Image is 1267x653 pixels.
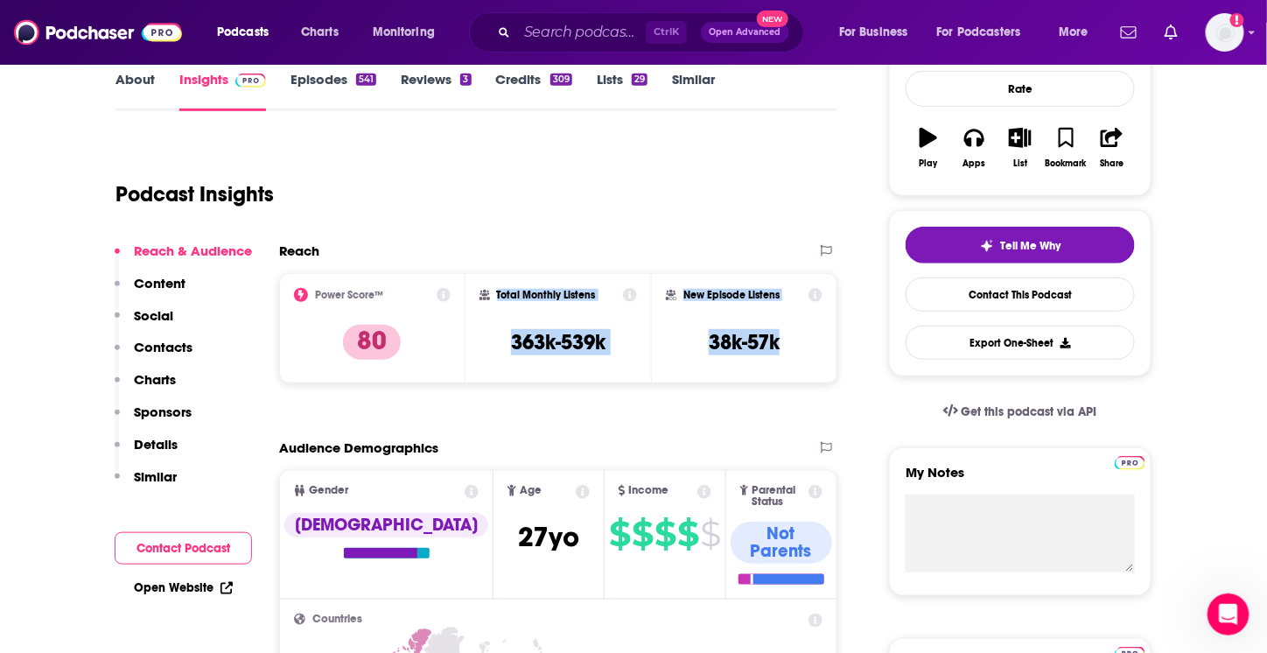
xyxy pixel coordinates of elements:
[14,16,182,49] img: Podchaser - Follow, Share and Rate Podcasts
[1046,158,1087,169] div: Bookmark
[373,20,435,45] span: Monitoring
[677,520,698,548] span: $
[709,28,781,37] span: Open Advanced
[757,11,788,27] span: New
[179,71,266,111] a: InsightsPodchaser Pro
[460,74,471,86] div: 3
[980,239,994,253] img: tell me why sparkle
[401,71,471,111] a: Reviews3
[629,485,669,496] span: Income
[518,520,579,554] span: 27 yo
[134,404,192,420] p: Sponsors
[115,371,176,404] button: Charts
[115,181,274,207] h1: Podcast Insights
[134,468,177,485] p: Similar
[360,18,458,46] button: open menu
[290,71,376,111] a: Episodes541
[701,22,789,43] button: Open AdvancedNew
[997,116,1043,179] button: List
[115,275,185,307] button: Content
[550,74,572,86] div: 309
[1046,18,1110,46] button: open menu
[496,71,572,111] a: Credits309
[134,275,185,291] p: Content
[906,227,1135,263] button: tell me why sparkleTell Me Why
[134,436,178,453] p: Details
[1115,456,1145,470] img: Podchaser Pro
[906,71,1135,107] div: Rate
[632,520,653,548] span: $
[1059,20,1088,45] span: More
[827,18,930,46] button: open menu
[290,18,349,46] a: Charts
[517,18,646,46] input: Search podcasts, credits, & more...
[1207,593,1249,635] iframe: Intercom live chat
[1043,116,1088,179] button: Bookmark
[134,242,252,259] p: Reach & Audience
[937,20,1021,45] span: For Podcasters
[646,21,687,44] span: Ctrl K
[1206,13,1244,52] button: Show profile menu
[731,522,832,564] div: Not Parents
[951,116,997,179] button: Apps
[115,532,252,565] button: Contact Podcast
[309,485,348,496] span: Gender
[906,277,1135,312] a: Contact This Podcast
[315,289,383,301] h2: Power Score™
[301,20,339,45] span: Charts
[217,20,269,45] span: Podcasts
[486,12,821,53] div: Search podcasts, credits, & more...
[279,439,438,456] h2: Audience Demographics
[511,329,605,355] h3: 363k-539k
[920,158,938,169] div: Play
[1206,13,1244,52] img: User Profile
[134,371,176,388] p: Charts
[1100,158,1123,169] div: Share
[205,18,291,46] button: open menu
[497,289,596,301] h2: Total Monthly Listens
[839,20,908,45] span: For Business
[134,339,192,355] p: Contacts
[115,339,192,371] button: Contacts
[235,74,266,88] img: Podchaser Pro
[312,614,362,625] span: Countries
[115,404,192,436] button: Sponsors
[597,71,647,111] a: Lists29
[700,520,720,548] span: $
[115,71,155,111] a: About
[279,242,319,259] h2: Reach
[134,580,233,595] a: Open Website
[1115,453,1145,470] a: Pro website
[709,329,780,355] h3: 38k-57k
[926,18,1046,46] button: open menu
[906,116,951,179] button: Play
[115,242,252,275] button: Reach & Audience
[343,325,401,360] p: 80
[1230,13,1244,27] svg: Add a profile image
[963,158,986,169] div: Apps
[134,307,173,324] p: Social
[356,74,376,86] div: 541
[632,74,647,86] div: 29
[284,513,488,537] div: [DEMOGRAPHIC_DATA]
[672,71,715,111] a: Similar
[929,390,1111,433] a: Get this podcast via API
[609,520,630,548] span: $
[752,485,805,508] span: Parental Status
[654,520,675,548] span: $
[1158,18,1185,47] a: Show notifications dropdown
[1206,13,1244,52] span: Logged in as nbaderrubenstein
[115,468,177,501] button: Similar
[683,289,780,301] h2: New Episode Listens
[1001,239,1061,253] span: Tell Me Why
[1089,116,1135,179] button: Share
[962,404,1097,419] span: Get this podcast via API
[906,464,1135,495] label: My Notes
[1013,158,1027,169] div: List
[115,307,173,340] button: Social
[1114,18,1144,47] a: Show notifications dropdown
[906,326,1135,360] button: Export One-Sheet
[520,485,542,496] span: Age
[115,436,178,468] button: Details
